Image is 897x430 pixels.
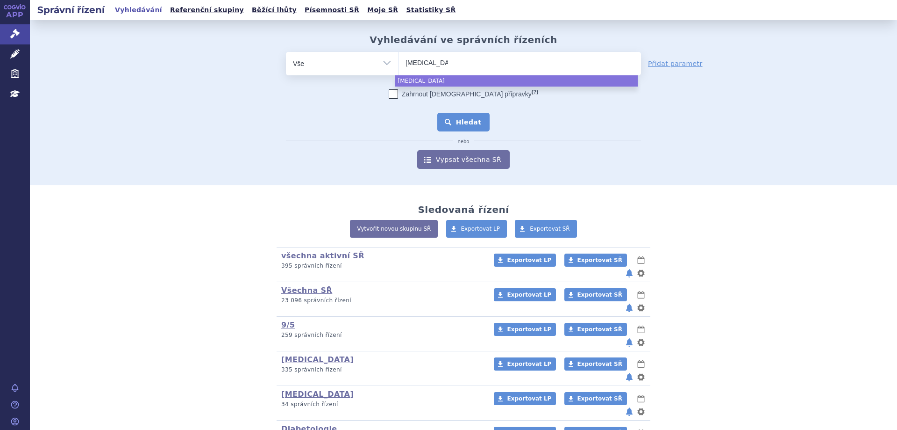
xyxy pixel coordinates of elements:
[281,251,364,260] a: všechna aktivní SŘ
[636,255,646,266] button: lhůty
[577,257,622,263] span: Exportovat SŘ
[494,288,556,301] a: Exportovat LP
[403,4,458,16] a: Statistiky SŘ
[494,323,556,336] a: Exportovat LP
[249,4,299,16] a: Běžící lhůty
[530,226,570,232] span: Exportovat SŘ
[446,220,507,238] a: Exportovat LP
[577,326,622,333] span: Exportovat SŘ
[281,390,354,399] a: [MEDICAL_DATA]
[564,323,627,336] a: Exportovat SŘ
[167,4,247,16] a: Referenční skupiny
[507,326,551,333] span: Exportovat LP
[281,401,482,408] p: 34 správních řízení
[350,220,438,238] a: Vytvořit novou skupinu SŘ
[30,3,112,16] h2: Správní řízení
[577,361,622,367] span: Exportovat SŘ
[577,395,622,402] span: Exportovat SŘ
[364,4,401,16] a: Moje SŘ
[636,358,646,370] button: lhůty
[302,4,362,16] a: Písemnosti SŘ
[281,366,482,374] p: 335 správních řízení
[564,254,627,267] a: Exportovat SŘ
[636,302,646,313] button: nastavení
[636,372,646,383] button: nastavení
[461,226,500,232] span: Exportovat LP
[112,4,165,16] a: Vyhledávání
[625,337,634,348] button: notifikace
[281,286,332,295] a: Všechna SŘ
[281,355,354,364] a: [MEDICAL_DATA]
[564,392,627,405] a: Exportovat SŘ
[636,268,646,279] button: nastavení
[636,337,646,348] button: nastavení
[281,331,482,339] p: 259 správních řízení
[636,324,646,335] button: lhůty
[418,204,509,215] h2: Sledovaná řízení
[281,297,482,305] p: 23 096 správních řízení
[507,257,551,263] span: Exportovat LP
[648,59,703,68] a: Přidat parametr
[515,220,577,238] a: Exportovat SŘ
[625,302,634,313] button: notifikace
[564,288,627,301] a: Exportovat SŘ
[281,262,482,270] p: 395 správních řízení
[636,393,646,404] button: lhůty
[636,406,646,417] button: nastavení
[417,150,510,169] a: Vypsat všechna SŘ
[507,361,551,367] span: Exportovat LP
[507,395,551,402] span: Exportovat LP
[564,357,627,371] a: Exportovat SŘ
[453,139,474,145] i: nebo
[494,392,556,405] a: Exportovat LP
[625,372,634,383] button: notifikace
[389,89,538,99] label: Zahrnout [DEMOGRAPHIC_DATA] přípravky
[494,254,556,267] a: Exportovat LP
[494,357,556,371] a: Exportovat LP
[370,34,557,45] h2: Vyhledávání ve správních řízeních
[437,113,490,131] button: Hledat
[395,75,638,87] li: [MEDICAL_DATA]
[625,406,634,417] button: notifikace
[532,89,538,95] abbr: (?)
[507,292,551,298] span: Exportovat LP
[625,268,634,279] button: notifikace
[281,321,295,329] a: 9/5
[636,289,646,300] button: lhůty
[577,292,622,298] span: Exportovat SŘ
